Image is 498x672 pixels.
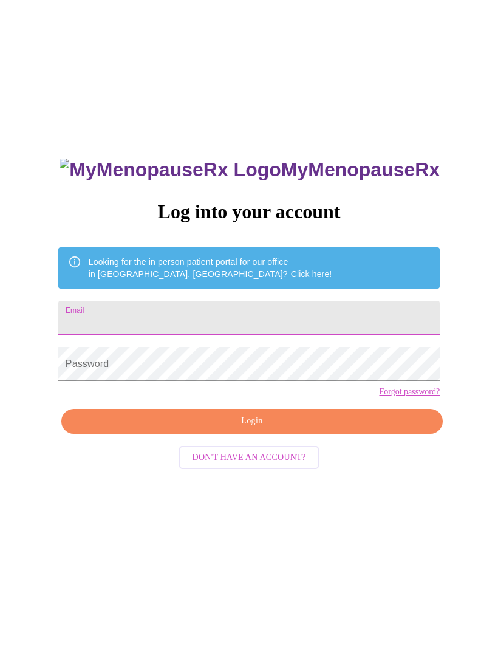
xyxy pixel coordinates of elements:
[291,269,332,279] a: Click here!
[61,409,443,434] button: Login
[179,446,319,470] button: Don't have an account?
[176,451,322,462] a: Don't have an account?
[379,387,440,397] a: Forgot password?
[60,159,440,181] h3: MyMenopauseRx
[75,414,429,429] span: Login
[193,450,306,465] span: Don't have an account?
[89,251,332,285] div: Looking for the in person patient portal for our office in [GEOGRAPHIC_DATA], [GEOGRAPHIC_DATA]?
[58,201,440,223] h3: Log into your account
[60,159,281,181] img: MyMenopauseRx Logo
